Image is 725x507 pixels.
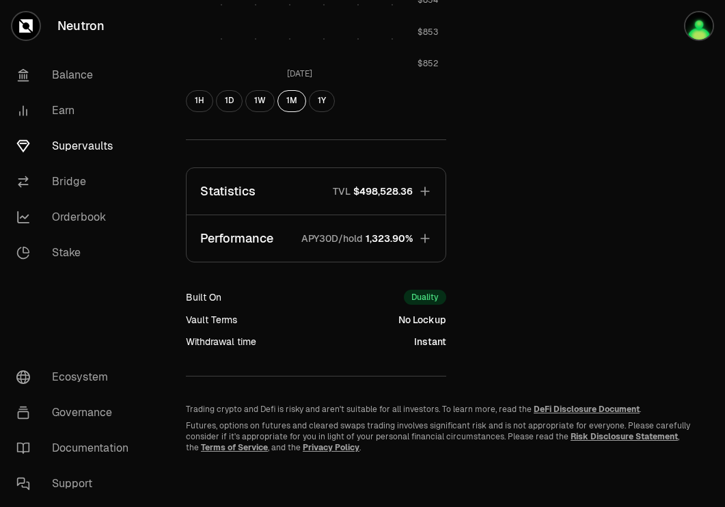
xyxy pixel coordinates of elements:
[5,395,148,430] a: Governance
[5,466,148,502] a: Support
[5,235,148,271] a: Stake
[200,229,273,248] p: Performance
[301,232,363,245] p: APY30D/hold
[186,335,256,348] div: Withdrawal time
[5,200,148,235] a: Orderbook
[685,12,713,40] img: Atom Staking
[201,442,268,453] a: Terms of Service
[333,184,351,198] p: TVL
[187,215,446,262] button: PerformanceAPY30D/hold1,323.90%
[5,57,148,93] a: Balance
[5,93,148,128] a: Earn
[216,90,243,112] button: 1D
[571,431,678,442] a: Risk Disclosure Statement
[398,313,446,327] div: No Lockup
[5,128,148,164] a: Supervaults
[418,27,438,38] tspan: $853
[303,442,359,453] a: Privacy Policy
[534,404,640,415] a: DeFi Disclosure Document
[186,404,692,415] p: Trading crypto and Defi is risky and aren't suitable for all investors. To learn more, read the .
[186,90,213,112] button: 1H
[418,59,438,70] tspan: $852
[309,90,335,112] button: 1Y
[186,313,237,327] div: Vault Terms
[200,182,256,201] p: Statistics
[277,90,306,112] button: 1M
[5,359,148,395] a: Ecosystem
[5,430,148,466] a: Documentation
[5,164,148,200] a: Bridge
[187,168,446,215] button: StatisticsTVL$498,528.36
[186,290,221,304] div: Built On
[366,232,413,245] span: 1,323.90%
[245,90,275,112] button: 1W
[186,420,692,453] p: Futures, options on futures and cleared swaps trading involves significant risk and is not approp...
[287,68,312,79] tspan: [DATE]
[404,290,446,305] div: Duality
[414,335,446,348] div: Instant
[353,184,413,198] span: $498,528.36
